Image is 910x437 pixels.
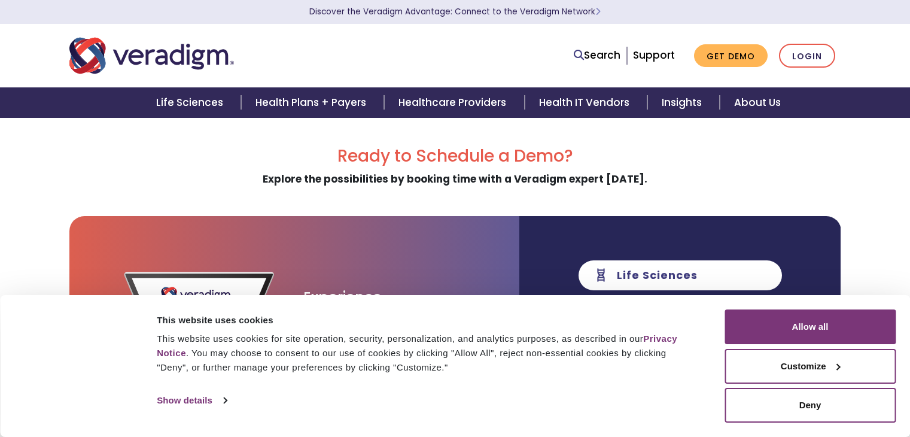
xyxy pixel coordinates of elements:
[725,388,896,423] button: Deny
[725,349,896,384] button: Customize
[157,313,698,327] div: This website uses cookies
[142,87,241,118] a: Life Sciences
[303,289,438,341] h3: Experience Veradigm’s solutions in action
[263,172,647,186] strong: Explore the possibilities by booking time with a Veradigm expert [DATE].
[69,146,841,166] h2: Ready to Schedule a Demo?
[574,47,620,63] a: Search
[694,44,768,68] a: Get Demo
[779,44,835,68] a: Login
[595,6,601,17] span: Learn More
[241,87,384,118] a: Health Plans + Payers
[384,87,524,118] a: Healthcare Providers
[647,87,720,118] a: Insights
[309,6,601,17] a: Discover the Veradigm Advantage: Connect to the Veradigm NetworkLearn More
[525,87,647,118] a: Health IT Vendors
[157,392,226,409] a: Show details
[69,36,234,75] img: Veradigm logo
[633,48,675,62] a: Support
[157,332,698,375] div: This website uses cookies for site operation, security, personalization, and analytics purposes, ...
[720,87,795,118] a: About Us
[725,309,896,344] button: Allow all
